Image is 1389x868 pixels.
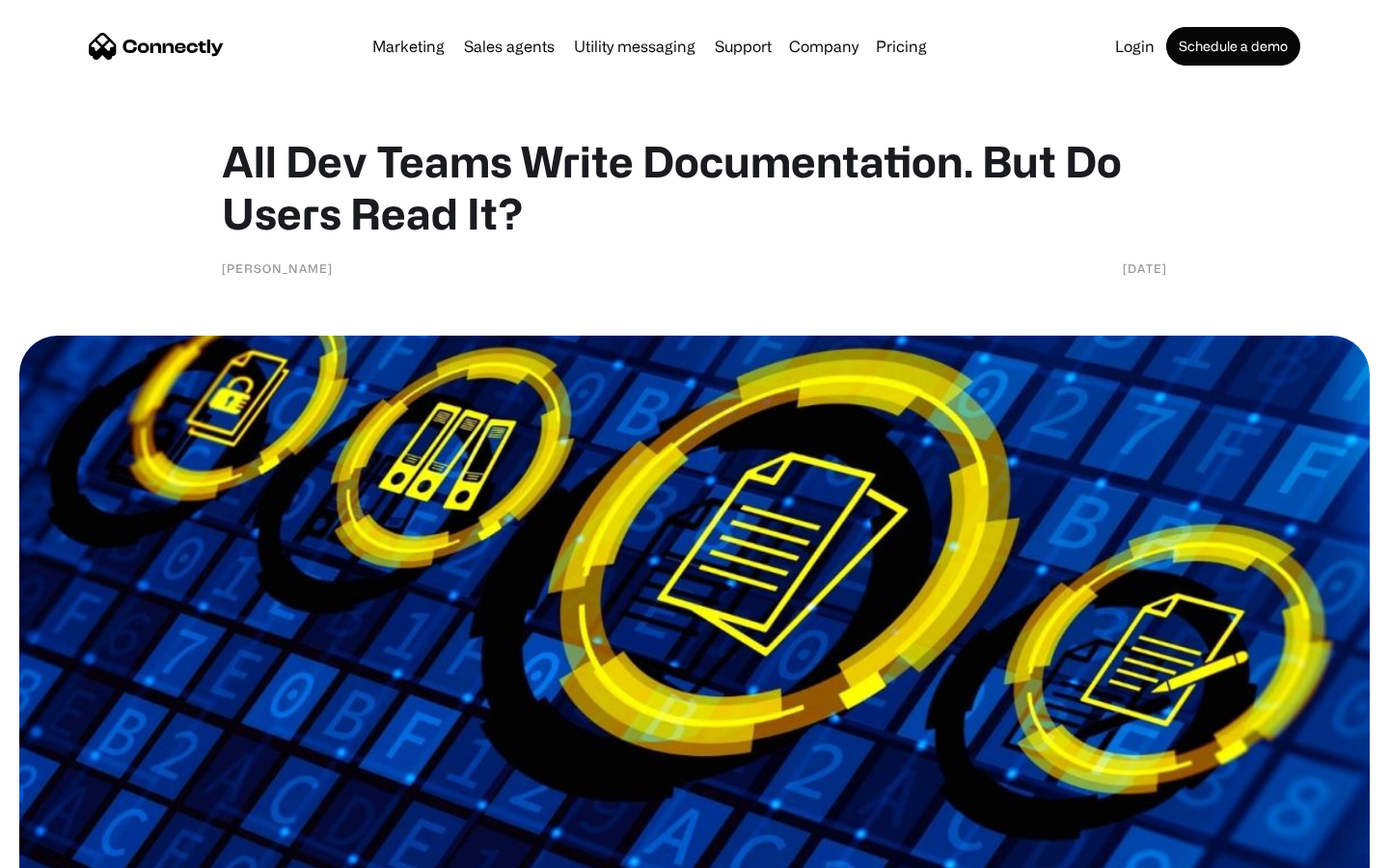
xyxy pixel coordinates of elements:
[222,135,1167,239] h1: All Dev Teams Write Documentation. But Do Users Read It?
[707,39,779,54] a: Support
[789,33,858,60] div: Company
[1107,39,1162,54] a: Login
[1166,27,1300,66] a: Schedule a demo
[456,39,562,54] a: Sales agents
[1123,258,1167,278] div: [DATE]
[365,39,452,54] a: Marketing
[39,834,116,861] ul: Language list
[222,258,333,278] div: [PERSON_NAME]
[19,834,116,861] aside: Language selected: English
[783,33,864,60] div: Company
[89,32,224,61] a: home
[566,39,703,54] a: Utility messaging
[868,39,935,54] a: Pricing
